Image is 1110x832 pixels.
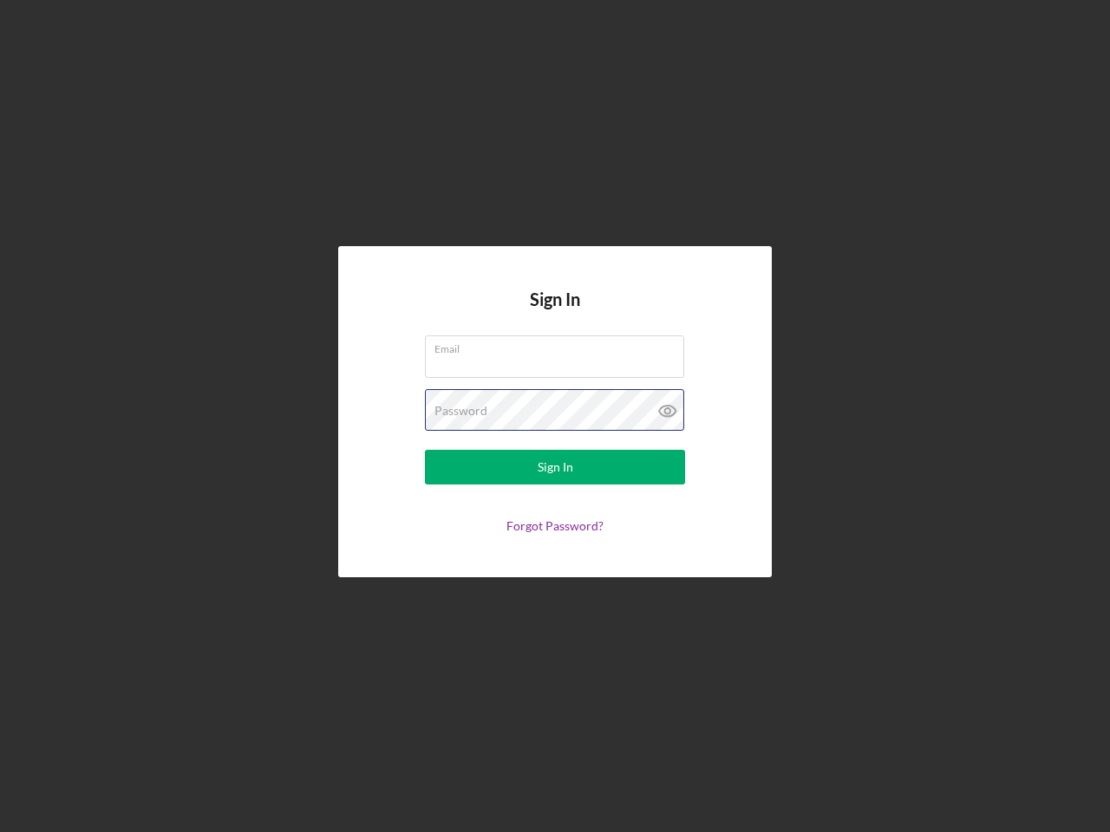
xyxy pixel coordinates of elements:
[434,336,684,355] label: Email
[506,518,604,533] a: Forgot Password?
[530,289,580,335] h4: Sign In
[425,450,685,484] button: Sign In
[434,404,487,418] label: Password
[538,450,573,484] div: Sign In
